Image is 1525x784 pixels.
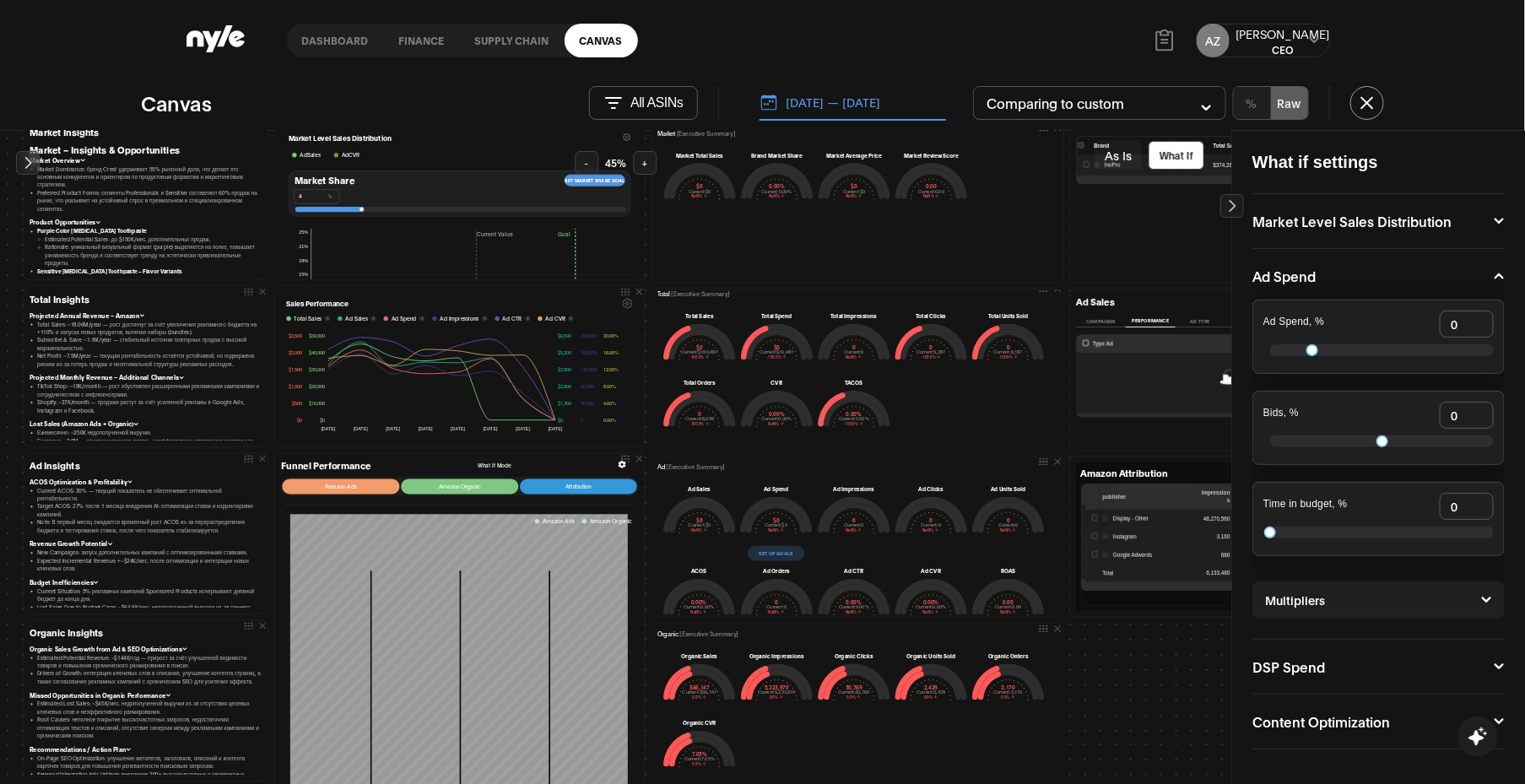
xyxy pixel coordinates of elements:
[741,151,814,159] div: Brand Market Share
[818,690,890,695] h4: Current: 30,769
[741,567,814,575] div: Ad Orders
[419,316,425,322] button: i
[818,652,890,660] div: Organic Clicks
[320,417,325,423] tspan: $0
[37,267,181,274] strong: Sensitive [MEDICAL_DATA] Toothpaste – Flavor Variants
[972,354,1045,360] div: -100.0%
[895,695,968,700] div: 0.0%
[575,151,598,175] button: -
[1263,499,1348,511] h4: Time in budget, %
[342,151,360,160] span: Ad CVR
[741,421,814,427] div: NaN%
[30,745,262,754] h4: Recommendations / Action Plan
[565,175,625,187] button: Set market share goal
[1225,315,1275,327] button: Targeting
[37,754,262,770] li: On-Page SEO Optimization: улучшение метатегов, заголовков, описаний и контента карточек товаров д...
[559,366,572,372] tspan: $3,900
[1098,528,1197,547] td: Instagram
[818,485,890,493] div: Ad Impressions
[741,349,814,354] h4: Current: $10,481
[657,462,725,472] p: Ad
[484,426,498,431] tspan: [DATE]
[1173,137,1209,155] th: Units Sold
[760,85,946,121] button: [DATE] — [DATE]
[895,312,968,320] div: Total Clicks
[45,235,262,242] li: Estimated Potential Sales: до $150K/мес. дополнительных продаж.
[972,485,1045,493] div: Ad Units Sold
[1197,24,1230,57] button: AZ
[300,151,321,160] span: Ad Sales
[558,230,571,237] tspan: Goal
[895,189,968,193] h4: Current: 0.00
[1252,151,1505,173] h2: What if settings
[1098,510,1197,528] td: Display - Other
[972,523,1045,527] h4: Current: 0
[895,349,968,354] h4: Current: 5,287
[299,245,308,250] tspan: 21%
[748,546,804,561] button: Set up goals
[663,652,736,660] div: Organic Sales
[287,24,384,57] a: Dashboard
[1095,141,1142,170] button: As Is
[559,349,572,355] tspan: $5,200
[401,479,518,495] button: Amazon Organic
[30,540,262,549] h4: Revenue Growth Potential
[1252,660,1505,673] button: DSP Spend
[30,143,262,155] h3: Market – Insights & Opportunities
[384,24,460,57] a: finance
[37,518,262,534] li: Note: В первый месяц ожидается временный рост ACOS из-за перераспределения бюджета и тестирования...
[1126,315,1176,327] button: Performance
[663,421,736,427] div: -100.0%
[559,383,572,389] tspan: $2,600
[741,379,814,387] div: CVR
[972,567,1045,575] div: ROAS
[972,652,1045,660] div: Organic Orders
[325,316,330,322] button: i
[392,315,417,323] span: Ad Spend
[1176,315,1225,327] button: Ad Type
[30,373,262,382] h4: Projected Monthly Revenue – Additional Channels
[677,129,736,137] span: [Executive Summary]
[1146,137,1173,155] th: Price
[818,605,890,609] h4: Current: 0.00%
[630,95,683,111] p: All ASINs
[37,557,262,573] li: Expected Incremental Revenue: +~$24K/мес. после оптимизации и интеграции новых ключевых слов.
[37,587,262,603] li: Current Situation: 5% рекламных кампаний Sponsored Products исчерпывают дневной бюджет до конца дня.
[297,417,302,423] tspan: $0
[1081,468,1168,479] h3: Amazon Attribution
[30,627,262,639] h3: Organic Insights
[663,312,736,320] div: Total Sales
[972,349,1045,354] h4: Current: 6,187
[895,523,968,527] h4: Current: 0
[972,695,1045,700] div: 0.0%
[663,527,736,533] div: NaN%
[460,24,565,57] a: Supply chain
[30,478,262,487] h4: ACOS Optimization & Profitability
[604,383,617,389] tspan: 8.00%
[30,645,262,654] h4: Organic Sales Growth from Ad & SEO Optimizations
[37,397,262,414] li: Shopify: ~27K/month — продажи растут за счёт усиленной рекламы в Google Ads, Instagram и Facebook.
[740,523,813,527] h4: Current: $0
[1090,137,1147,155] th: Brand
[1089,335,1241,354] th: Type Ad
[818,567,890,575] div: Ad CTR
[741,609,814,615] div: NaN%
[663,354,736,360] div: -100.0%
[895,609,968,615] div: NaN%
[292,400,302,406] tspan: $500
[1102,516,1107,521] button: Expand row
[37,654,262,670] li: Estimated Potential Revenue: ~$144K/год — прирост за счёт улучшенной видимости товаров и повышени...
[667,463,726,471] span: [Executive Summary]
[503,315,522,323] span: Ad CTR
[295,175,355,187] h3: Market Share
[37,503,262,519] li: Target ACOS: 27% после 1 месяца внедрения AI-оптимизации ставок и корректировки кампаний.
[482,316,487,322] button: i
[478,230,514,237] tspan: Current Value
[663,567,736,575] div: ACOS
[520,479,637,495] button: Attribution
[559,417,564,423] tspan: $0
[142,89,212,116] h2: Canvas
[30,578,262,587] h4: Budget Inefficiencies
[895,354,968,360] div: -100.0%
[895,605,968,609] h4: Current: 0.00%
